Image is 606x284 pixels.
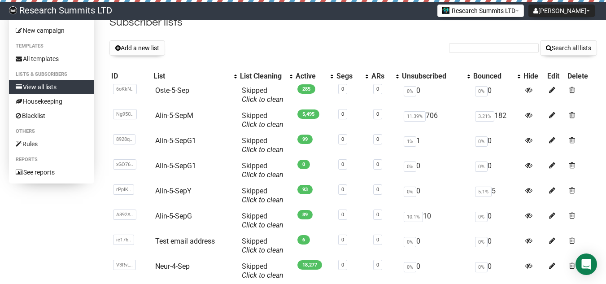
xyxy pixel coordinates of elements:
[9,109,94,123] a: Blacklist
[404,187,416,197] span: 0%
[297,235,310,245] span: 6
[111,72,150,81] div: ID
[341,162,344,167] a: 0
[109,14,597,31] h2: Subscriber lists
[370,70,400,83] th: ARs: No sort applied, activate to apply an ascending sort
[471,258,522,284] td: 0
[242,120,283,129] a: Click to clean
[400,108,471,133] td: 706
[297,109,319,119] span: 5,495
[335,70,369,83] th: Segs: No sort applied, activate to apply an ascending sort
[341,212,344,218] a: 0
[442,7,449,14] img: 2.jpg
[376,187,379,192] a: 0
[109,70,152,83] th: ID: No sort applied, sorting is disabled
[336,72,360,81] div: Segs
[475,111,494,122] span: 3.21%
[471,108,522,133] td: 182
[109,40,165,56] button: Add a new list
[242,145,283,154] a: Click to clean
[341,237,344,243] a: 0
[155,187,192,195] a: AIin-5-SepY
[294,70,335,83] th: Active: No sort applied, activate to apply an ascending sort
[242,136,283,154] span: Skipped
[242,271,283,280] a: Click to clean
[153,72,229,81] div: List
[9,165,94,179] a: See reports
[471,70,522,83] th: Bounced: No sort applied, activate to apply an ascending sort
[475,136,488,147] span: 0%
[547,72,564,81] div: Edit
[9,23,94,38] a: New campaign
[9,41,94,52] li: Templates
[376,237,379,243] a: 0
[400,158,471,183] td: 0
[155,162,196,170] a: AIin-5-SepG1
[471,83,522,108] td: 0
[9,69,94,80] li: Lists & subscribers
[341,187,344,192] a: 0
[376,212,379,218] a: 0
[9,80,94,94] a: View all lists
[297,260,322,270] span: 18,277
[9,126,94,137] li: Others
[475,162,488,172] span: 0%
[404,212,423,222] span: 10.1%
[113,134,135,144] span: 8928q..
[528,4,595,17] button: [PERSON_NAME]
[242,212,283,229] span: Skipped
[9,52,94,66] a: All templates
[155,111,193,120] a: AIin-5-SepM
[113,159,136,170] span: xGO76..
[475,187,492,197] span: 5.1%
[242,162,283,179] span: Skipped
[400,233,471,258] td: 0
[297,160,310,169] span: 0
[238,70,294,83] th: List Cleaning: No sort applied, activate to apply an ascending sort
[155,262,190,271] a: Neur-4-Sep
[242,196,283,204] a: Click to clean
[152,70,238,83] th: List: No sort applied, activate to apply an ascending sort
[471,183,522,208] td: 5
[376,136,379,142] a: 0
[242,246,283,254] a: Click to clean
[404,111,426,122] span: 11.39%
[404,262,416,272] span: 0%
[9,137,94,151] a: Rules
[242,111,283,129] span: Skipped
[400,258,471,284] td: 0
[400,70,471,83] th: Unsubscribed: No sort applied, activate to apply an ascending sort
[113,109,137,119] span: Ng95C..
[9,6,17,14] img: bccbfd5974049ef095ce3c15df0eef5a
[155,237,215,245] a: Test email address
[155,212,192,220] a: AIin-5-SepG
[376,262,379,268] a: 0
[240,72,285,81] div: List Cleaning
[113,260,136,270] span: V3RvL..
[296,72,326,81] div: Active
[400,183,471,208] td: 0
[9,94,94,109] a: Housekeeping
[9,154,94,165] li: Reports
[297,135,313,144] span: 99
[341,136,344,142] a: 0
[404,86,416,96] span: 0%
[400,208,471,233] td: 10
[376,86,379,92] a: 0
[376,111,379,117] a: 0
[437,4,524,17] button: Research Summits LTD
[404,162,416,172] span: 0%
[155,86,189,95] a: Oste-5-Sep
[242,237,283,254] span: Skipped
[113,184,134,195] span: rPpIK..
[402,72,462,81] div: Unsubscribed
[475,262,488,272] span: 0%
[341,262,344,268] a: 0
[297,84,315,94] span: 285
[473,72,513,81] div: Bounced
[475,237,488,247] span: 0%
[376,162,379,167] a: 0
[341,111,344,117] a: 0
[471,233,522,258] td: 0
[575,253,597,275] div: Open Intercom Messenger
